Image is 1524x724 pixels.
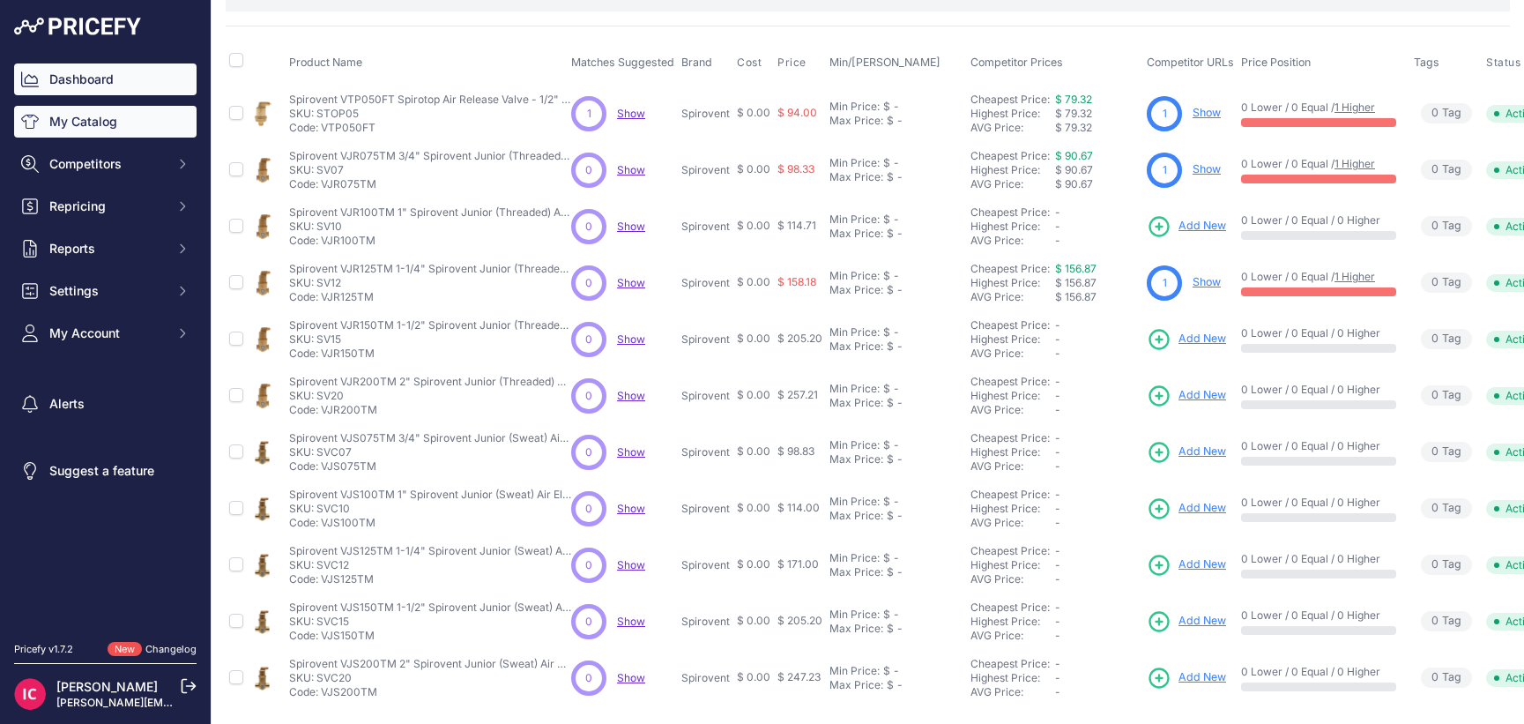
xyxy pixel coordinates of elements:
[737,219,770,232] span: $ 0.00
[289,403,571,417] p: Code: VJR200TM
[14,233,197,265] button: Reports
[1414,56,1439,69] span: Tags
[1055,502,1060,515] span: -
[1055,347,1060,360] span: -
[1147,384,1226,408] a: Add New
[829,114,883,128] div: Max Price:
[970,558,1055,572] div: Highest Price:
[829,170,883,184] div: Max Price:
[1178,444,1226,460] span: Add New
[887,396,894,410] div: $
[289,290,571,304] p: Code: VJR125TM
[887,283,894,297] div: $
[1241,552,1396,566] p: 0 Lower / 0 Equal / 0 Higher
[1163,162,1167,178] span: 1
[890,438,899,452] div: -
[829,396,883,410] div: Max Price:
[829,509,883,523] div: Max Price:
[1334,101,1375,114] a: 1 Higher
[829,608,880,622] div: Min Price:
[289,502,571,516] p: SKU: SVC10
[1431,105,1439,122] span: 0
[49,155,165,173] span: Competitors
[289,375,571,389] p: Spirovent VJR200TM 2" Spirovent Junior (Threaded) Air Eliminator
[1178,556,1226,573] span: Add New
[1431,274,1439,291] span: 0
[970,347,1055,361] div: AVG Price:
[1055,177,1140,191] div: $ 90.67
[890,269,899,283] div: -
[1055,234,1060,247] span: -
[1055,163,1093,176] span: $ 90.67
[970,332,1055,347] div: Highest Price:
[894,340,903,354] div: -
[970,389,1055,403] div: Highest Price:
[1421,498,1472,519] span: Tag
[883,269,890,283] div: $
[1241,56,1311,69] span: Price Position
[1421,272,1472,293] span: Tag
[887,114,894,128] div: $
[894,565,903,579] div: -
[1055,149,1093,162] a: $ 90.67
[617,163,645,176] span: Show
[681,558,730,572] p: Spirovent
[829,340,883,354] div: Max Price:
[1055,332,1060,346] span: -
[890,100,899,114] div: -
[737,614,770,627] span: $ 0.00
[777,162,814,175] span: $ 98.33
[617,445,645,459] a: Show
[970,290,1055,304] div: AVG Price:
[617,276,645,289] a: Show
[1241,496,1396,510] p: 0 Lower / 0 Equal / 0 Higher
[890,495,899,509] div: -
[1178,218,1226,235] span: Add New
[777,332,822,345] span: $ 205.20
[617,107,645,120] a: Show
[289,459,571,474] p: Code: VJS075TM
[777,106,817,119] span: $ 94.00
[883,551,890,565] div: $
[970,601,1050,614] a: Cheapest Price:
[14,63,197,95] a: Dashboard
[883,213,890,227] div: $
[289,262,571,276] p: Spirovent VJR125TM 1-1/4" Spirovent Junior (Threaded) Air Eliminator
[1055,459,1060,473] span: -
[970,276,1055,290] div: Highest Price:
[56,679,158,694] a: [PERSON_NAME]
[829,213,880,227] div: Min Price:
[890,608,899,622] div: -
[49,325,165,342] span: My Account
[829,269,880,283] div: Min Price:
[970,488,1050,501] a: Cheapest Price:
[681,332,730,347] p: Spirovent
[777,56,810,70] button: Price
[14,190,197,222] button: Repricing
[585,332,592,347] span: 0
[829,283,883,297] div: Max Price:
[829,56,940,69] span: Min/[PERSON_NAME]
[970,318,1050,332] a: Cheapest Price:
[883,100,890,114] div: $
[970,502,1055,516] div: Highest Price:
[970,107,1055,121] div: Highest Price:
[737,388,770,401] span: $ 0.00
[1147,609,1226,634] a: Add New
[970,205,1050,219] a: Cheapest Price:
[829,452,883,466] div: Max Price:
[289,389,571,403] p: SKU: SV20
[14,388,197,420] a: Alerts
[585,444,592,460] span: 0
[970,572,1055,586] div: AVG Price:
[737,444,770,458] span: $ 0.00
[1055,205,1060,219] span: -
[970,93,1050,106] a: Cheapest Price:
[890,325,899,340] div: -
[585,557,592,573] span: 0
[970,516,1055,530] div: AVG Price:
[970,163,1055,177] div: Highest Price:
[289,572,571,586] p: Code: VJS125TM
[289,121,571,135] p: Code: VTP050FT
